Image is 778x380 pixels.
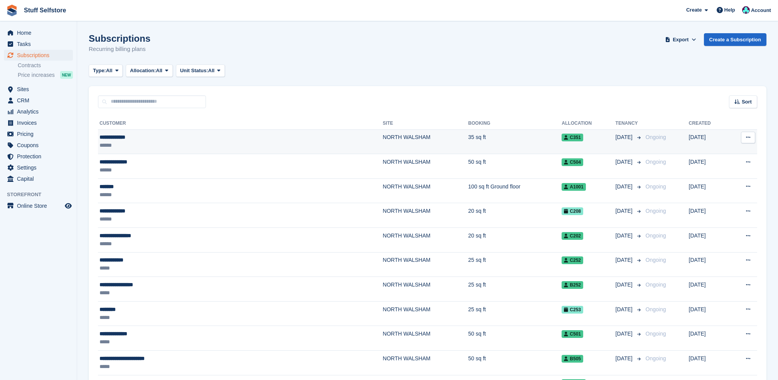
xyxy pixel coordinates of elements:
span: Capital [17,173,63,184]
span: C202 [562,232,583,240]
td: NORTH WALSHAM [383,228,468,253]
span: [DATE] [616,330,634,338]
span: All [208,67,215,75]
td: NORTH WALSHAM [383,351,468,375]
th: Customer [98,117,383,130]
td: NORTH WALSHAM [383,252,468,277]
span: Ongoing [646,306,666,312]
a: Contracts [18,62,73,69]
a: menu [4,200,73,211]
th: Site [383,117,468,130]
span: Home [17,27,63,38]
span: C351 [562,134,583,141]
span: Analytics [17,106,63,117]
span: Storefront [7,191,77,198]
span: Type: [93,67,106,75]
a: Price increases NEW [18,71,73,79]
a: menu [4,140,73,151]
a: Create a Subscription [704,33,766,46]
th: Tenancy [616,117,643,130]
span: Invoices [17,117,63,128]
span: [DATE] [616,183,634,191]
td: [DATE] [689,277,728,302]
span: Ongoing [646,257,666,263]
span: All [156,67,162,75]
p: Recurring billing plans [89,45,150,54]
img: Simon Gardner [742,6,750,14]
span: Ongoing [646,232,666,239]
button: Unit Status: All [176,64,225,77]
img: stora-icon-8386f47178a22dfd0bd8f6a31ec36ba5ce8667c1dd55bd0f319d3a0aa187defe.svg [6,5,18,16]
button: Allocation: All [126,64,173,77]
span: Help [724,6,735,14]
th: Allocation [562,117,615,130]
span: Subscriptions [17,50,63,61]
td: 100 sq ft Ground floor [468,178,562,203]
span: [DATE] [616,305,634,314]
td: [DATE] [689,301,728,326]
a: menu [4,173,73,184]
span: CRM [17,95,63,106]
td: [DATE] [689,178,728,203]
td: 20 sq ft [468,203,562,228]
a: menu [4,27,73,38]
span: [DATE] [616,133,634,141]
span: C252 [562,256,583,264]
th: Booking [468,117,562,130]
span: [DATE] [616,281,634,289]
a: menu [4,162,73,173]
td: NORTH WALSHAM [383,129,468,154]
span: Coupons [17,140,63,151]
th: Created [689,117,728,130]
span: C253 [562,306,583,314]
td: NORTH WALSHAM [383,277,468,302]
span: [DATE] [616,207,634,215]
a: Preview store [64,201,73,210]
a: menu [4,106,73,117]
span: Ongoing [646,331,666,337]
span: Create [686,6,702,14]
td: NORTH WALSHAM [383,178,468,203]
td: 35 sq ft [468,129,562,154]
td: 50 sq ft [468,351,562,375]
span: Ongoing [646,282,666,288]
span: Unit Status: [180,67,208,75]
a: Stuff Selfstore [21,4,69,17]
a: menu [4,50,73,61]
span: Pricing [17,129,63,139]
td: 20 sq ft [468,228,562,253]
span: Settings [17,162,63,173]
td: NORTH WALSHAM [383,203,468,228]
span: Price increases [18,71,55,79]
span: Ongoing [646,134,666,140]
td: [DATE] [689,154,728,179]
div: NEW [60,71,73,79]
span: [DATE] [616,355,634,363]
td: [DATE] [689,326,728,351]
span: [DATE] [616,232,634,240]
span: Ongoing [646,208,666,214]
span: Ongoing [646,355,666,361]
span: Export [673,36,689,44]
button: Type: All [89,64,123,77]
span: B252 [562,281,583,289]
span: A1001 [562,183,586,191]
a: menu [4,84,73,95]
span: Online Store [17,200,63,211]
a: menu [4,151,73,162]
td: [DATE] [689,351,728,375]
span: Ongoing [646,183,666,190]
a: menu [4,95,73,106]
span: Sites [17,84,63,95]
a: menu [4,129,73,139]
span: Allocation: [130,67,156,75]
td: 25 sq ft [468,277,562,302]
td: 25 sq ft [468,301,562,326]
td: [DATE] [689,129,728,154]
span: All [106,67,113,75]
span: Account [751,7,771,14]
span: Sort [742,98,752,106]
span: Ongoing [646,159,666,165]
span: Protection [17,151,63,162]
td: 25 sq ft [468,252,562,277]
